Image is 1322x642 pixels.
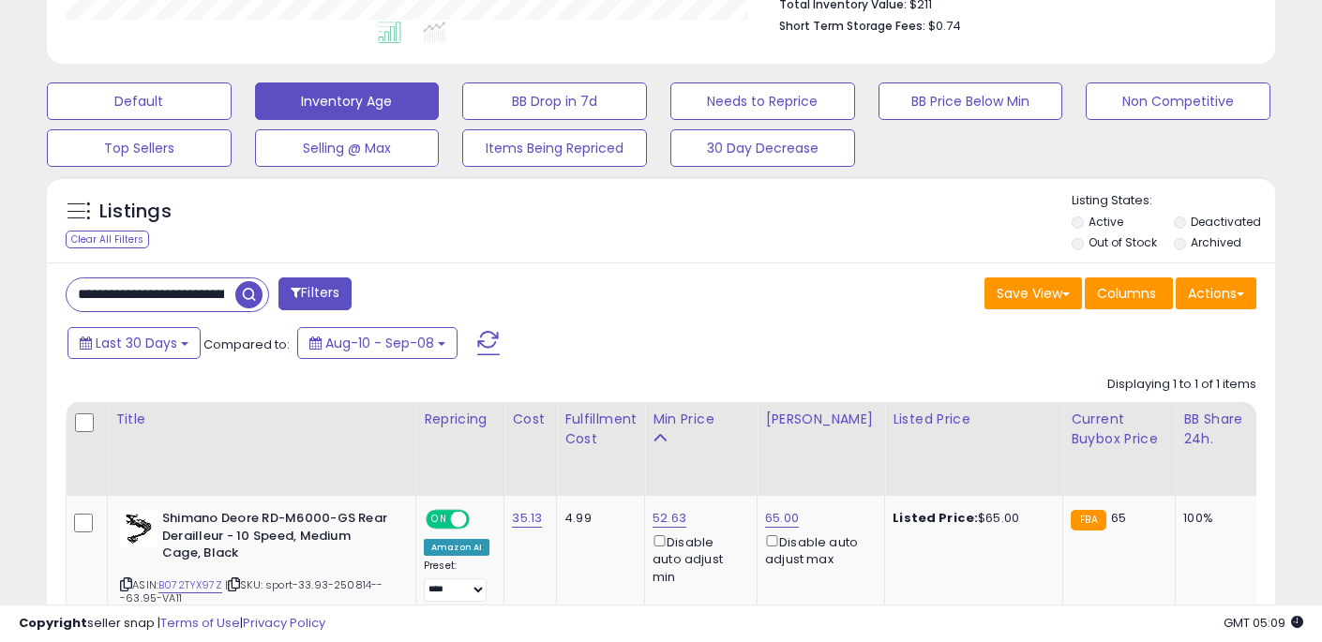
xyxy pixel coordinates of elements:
[96,334,177,352] span: Last 30 Days
[1071,410,1167,449] div: Current Buybox Price
[120,577,383,605] span: | SKU: sport-33.93-250814---63.95-VA11
[424,539,489,556] div: Amazon AI
[765,509,799,528] a: 65.00
[779,18,925,34] b: Short Term Storage Fees:
[1089,234,1157,250] label: Out of Stock
[120,510,401,628] div: ASIN:
[1072,192,1276,210] p: Listing States:
[66,231,149,248] div: Clear All Filters
[653,509,686,528] a: 52.63
[1183,510,1245,527] div: 100%
[255,129,440,167] button: Selling @ Max
[47,82,232,120] button: Default
[1085,277,1173,309] button: Columns
[653,410,749,429] div: Min Price
[255,82,440,120] button: Inventory Age
[879,82,1063,120] button: BB Price Below Min
[424,560,489,602] div: Preset:
[68,327,201,359] button: Last 30 Days
[564,410,637,449] div: Fulfillment Cost
[19,614,87,632] strong: Copyright
[160,614,240,632] a: Terms of Use
[424,410,496,429] div: Repricing
[893,410,1055,429] div: Listed Price
[893,509,978,527] b: Listed Price:
[670,82,855,120] button: Needs to Reprice
[428,512,451,528] span: ON
[158,577,222,593] a: B072TYX97Z
[928,17,961,35] span: $0.74
[47,129,232,167] button: Top Sellers
[19,615,325,633] div: seller snap | |
[1191,214,1261,230] label: Deactivated
[1089,214,1123,230] label: Active
[765,410,877,429] div: [PERSON_NAME]
[1071,510,1105,530] small: FBA
[162,510,390,567] b: Shimano Deore RD-M6000-GS Rear Derailleur - 10 Speed, Medium Cage, Black
[670,129,855,167] button: 30 Day Decrease
[653,531,743,586] div: Disable auto adjust min
[467,512,497,528] span: OFF
[462,82,647,120] button: BB Drop in 7d
[564,510,630,527] div: 4.99
[99,199,172,225] h5: Listings
[1097,284,1156,303] span: Columns
[203,336,290,353] span: Compared to:
[512,509,542,528] a: 35.13
[278,277,352,310] button: Filters
[1176,277,1256,309] button: Actions
[893,510,1048,527] div: $65.00
[462,129,647,167] button: Items Being Repriced
[325,334,434,352] span: Aug-10 - Sep-08
[1111,509,1126,527] span: 65
[1191,234,1241,250] label: Archived
[1183,410,1252,449] div: BB Share 24h.
[297,327,458,359] button: Aug-10 - Sep-08
[1107,376,1256,394] div: Displaying 1 to 1 of 1 items
[1086,82,1270,120] button: Non Competitive
[765,531,870,568] div: Disable auto adjust max
[984,277,1082,309] button: Save View
[1224,614,1303,632] span: 2025-10-9 05:09 GMT
[115,410,408,429] div: Title
[243,614,325,632] a: Privacy Policy
[512,410,548,429] div: Cost
[120,510,158,547] img: 415DzGs7BtL._SL40_.jpg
